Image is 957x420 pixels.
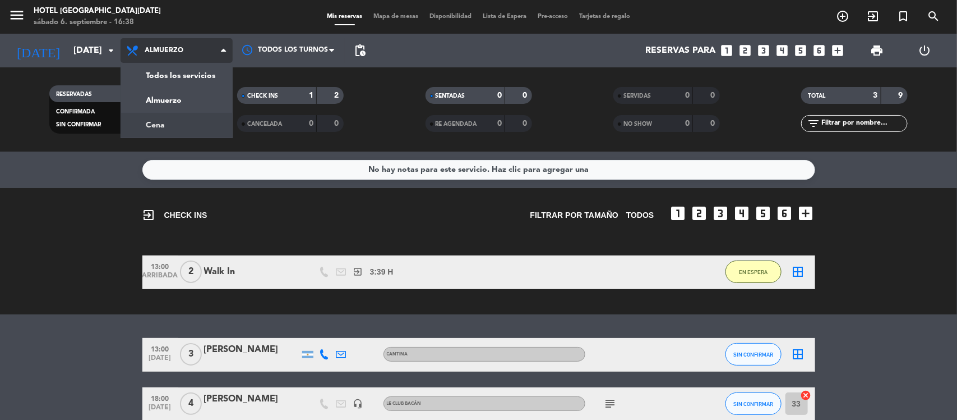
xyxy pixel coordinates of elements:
span: [DATE] [146,354,174,367]
div: [PERSON_NAME] [204,392,299,407]
span: Almuerzo [145,47,183,54]
i: looks_3 [712,204,730,222]
i: menu [8,7,25,24]
i: exit_to_app [866,10,880,23]
strong: 3 [873,92,878,99]
i: looks_two [738,43,753,58]
button: EN ESPERA [725,261,782,283]
div: [PERSON_NAME] [204,343,299,357]
div: Walk In [204,264,299,279]
strong: 9 [899,92,905,99]
strong: 0 [309,120,313,127]
span: CHECK INS [247,93,278,99]
span: Le Club Bacán [387,401,422,406]
i: looks_6 [776,204,794,222]
strong: 0 [497,92,502,99]
div: Hotel [GEOGRAPHIC_DATA][DATE] [34,6,161,17]
strong: 0 [685,92,690,99]
i: exit_to_app [142,208,156,222]
span: CHECK INS [142,208,207,222]
i: border_all [792,265,805,279]
span: CANCELADA [247,121,282,127]
i: looks_6 [812,43,827,58]
div: sábado 6. septiembre - 16:38 [34,17,161,28]
i: looks_one [669,204,687,222]
i: exit_to_app [353,267,363,277]
span: Reservas para [646,45,716,56]
span: Pre-acceso [532,13,574,20]
span: print [870,44,884,57]
span: 4 [180,392,202,415]
span: 3 [180,343,202,366]
i: looks_4 [733,204,751,222]
span: Mapa de mesas [368,13,424,20]
span: Cantina [387,352,408,357]
span: SIN CONFIRMAR [733,401,773,407]
i: filter_list [807,117,820,130]
i: add_box [831,43,845,58]
span: CONFIRMADA [56,109,95,115]
strong: 0 [523,120,529,127]
i: power_settings_new [918,44,931,57]
i: looks_3 [757,43,771,58]
button: SIN CONFIRMAR [725,392,782,415]
i: add_box [797,204,815,222]
button: SIN CONFIRMAR [725,343,782,366]
strong: 1 [309,92,313,99]
strong: 0 [523,92,529,99]
strong: 0 [710,120,717,127]
a: Almuerzo [121,88,232,113]
div: LOG OUT [901,34,949,67]
strong: 0 [335,120,341,127]
span: 13:00 [146,342,174,355]
button: menu [8,7,25,28]
i: [DATE] [8,38,68,63]
i: add_circle_outline [836,10,849,23]
span: Filtrar por tamaño [530,209,618,222]
a: Todos los servicios [121,63,232,88]
span: TODOS [626,209,654,222]
i: border_all [792,348,805,361]
i: looks_two [691,204,709,222]
i: search [927,10,940,23]
span: Disponibilidad [424,13,477,20]
i: subject [604,397,617,410]
span: SIN CONFIRMAR [56,122,101,127]
span: SENTADAS [436,93,465,99]
span: NO SHOW [623,121,652,127]
strong: 0 [710,92,717,99]
span: 13:00 [146,259,174,272]
strong: 0 [497,120,502,127]
span: EN ESPERA [739,269,768,275]
span: Lista de Espera [477,13,532,20]
span: RESERVADAS [56,92,92,97]
span: ARRIBADA [146,272,174,285]
div: No hay notas para este servicio. Haz clic para agregar una [368,163,589,176]
i: headset_mic [353,399,363,409]
span: 2 [180,261,202,283]
span: SERVIDAS [623,93,651,99]
span: RE AGENDADA [436,121,477,127]
span: Tarjetas de regalo [574,13,636,20]
a: Cena [121,113,232,138]
span: SIN CONFIRMAR [733,351,773,358]
span: 18:00 [146,391,174,404]
i: looks_one [720,43,734,58]
span: [DATE] [146,404,174,417]
strong: 0 [685,120,690,127]
i: arrow_drop_down [104,44,118,57]
input: Filtrar por nombre... [820,117,907,130]
span: Mis reservas [321,13,368,20]
strong: 2 [335,92,341,99]
i: looks_5 [755,204,773,222]
span: pending_actions [353,44,367,57]
span: TOTAL [808,93,825,99]
i: cancel [801,390,812,401]
i: looks_4 [775,43,790,58]
i: turned_in_not [896,10,910,23]
i: looks_5 [794,43,808,58]
span: 3:39 H [370,266,394,279]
